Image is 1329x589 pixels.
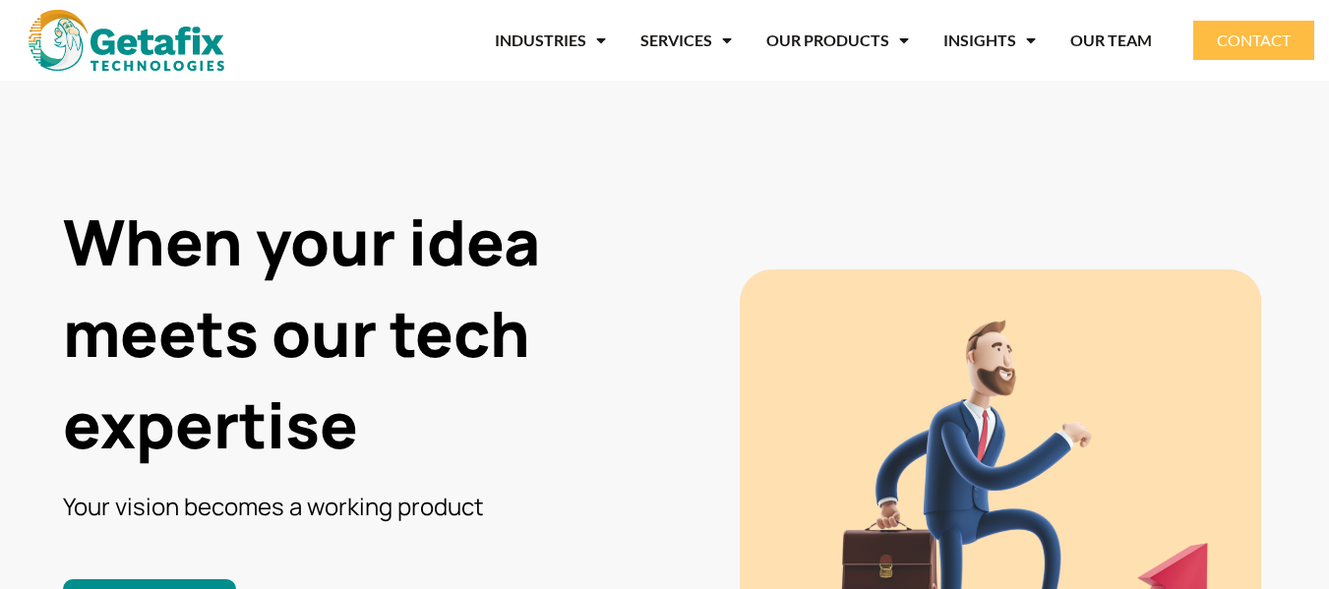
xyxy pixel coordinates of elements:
[495,18,606,63] a: INDUSTRIES
[943,18,1036,63] a: INSIGHTS
[640,18,732,63] a: SERVICES
[63,197,716,470] h1: When your idea meets our tech expertise
[1217,32,1291,48] span: CONTACT
[29,10,224,71] img: web and mobile application development company
[263,18,1153,63] nav: Menu
[63,490,716,522] h3: Your vision becomes a working product
[766,18,909,63] a: OUR PRODUCTS
[1070,18,1152,63] a: OUR TEAM
[1193,21,1314,60] a: CONTACT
